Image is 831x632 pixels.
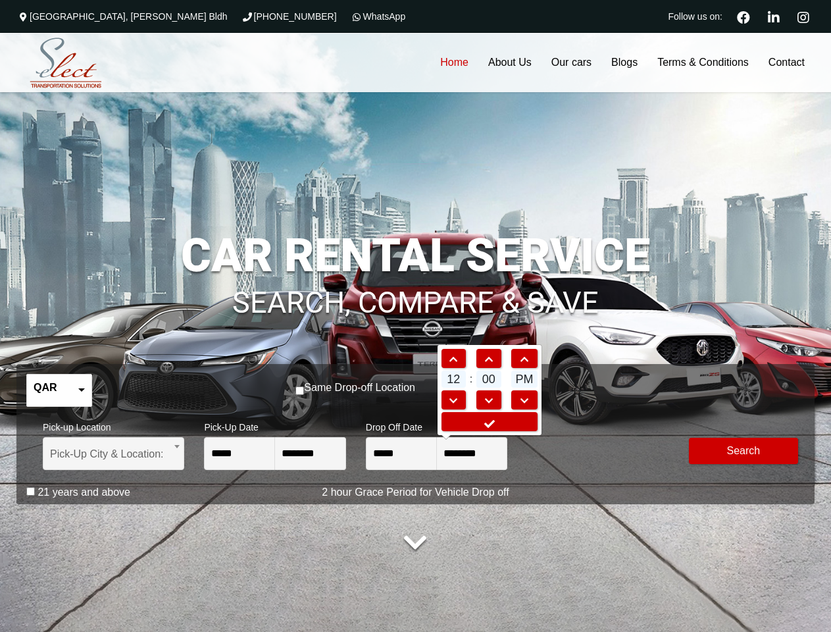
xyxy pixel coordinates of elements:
button: Modify Search [689,438,798,464]
a: Linkedin [762,9,785,24]
span: Pick-Up City & Location: [43,437,184,470]
a: Blogs [601,33,647,92]
span: Drop Off Date [366,413,507,437]
p: 2 hour Grace Period for Vehicle Drop off [16,485,815,500]
span: Pick-Up City & Location: [50,438,177,471]
span: Pick-Up Date [204,413,345,437]
span: 00 [476,371,501,388]
a: [PHONE_NUMBER] [241,11,337,22]
a: Our cars [541,33,601,92]
span: 12 [441,371,466,388]
span: PM [511,371,537,388]
label: 21 years and above [38,486,130,499]
a: Facebook [732,9,755,24]
label: Same Drop-off Location [304,381,415,394]
img: Select Rent a Car [20,35,112,92]
td: : [467,369,475,389]
h1: CAR RENTAL SERVICE [16,232,815,278]
a: Terms & Conditions [647,33,759,92]
a: Home [430,33,478,92]
a: Contact [759,33,815,92]
h1: SEARCH, COMPARE & SAVE [16,268,815,318]
a: Instagram [792,9,815,24]
a: WhatsApp [350,11,406,22]
span: Pick-up Location [43,413,184,437]
a: About Us [478,33,541,92]
label: QAR [34,381,57,394]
